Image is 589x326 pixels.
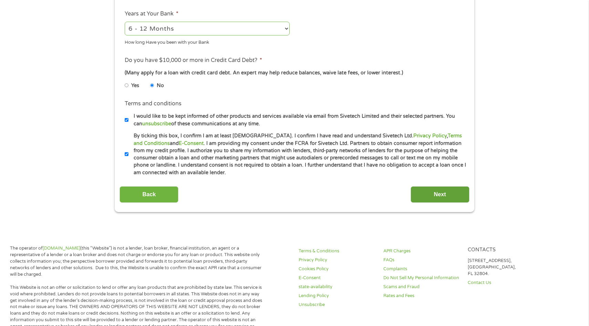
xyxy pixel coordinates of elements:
a: Scams and Fraud [383,284,459,290]
div: How long Have you been with your Bank [125,37,290,46]
a: FAQs [383,257,459,263]
div: (Many apply for a loan with credit card debt. An expert may help reduce balances, waive late fees... [125,69,464,77]
a: Rates and Fees [383,293,459,299]
input: Back [120,186,178,203]
label: By ticking this box, I confirm I am at least [DEMOGRAPHIC_DATA]. I confirm I have read and unders... [128,132,466,176]
label: Do you have $10,000 or more in Credit Card Debt? [125,57,262,64]
a: E-Consent [299,275,375,281]
a: Cookies Policy [299,266,375,272]
a: Privacy Policy [299,257,375,263]
p: The operator of (this “Website”) is not a lender, loan broker, financial institution, an agent or... [10,245,263,277]
h4: Contacts [468,247,544,253]
a: unsubscribe [142,121,171,127]
a: state-availability [299,284,375,290]
label: I would like to be kept informed of other products and services available via email from Sivetech... [128,113,466,127]
label: Terms and conditions [125,100,182,107]
a: Do Not Sell My Personal Information [383,275,459,281]
a: Contact Us [468,280,544,286]
label: Yes [131,82,139,90]
a: Complaints [383,266,459,272]
a: Unsubscribe [299,302,375,308]
a: Terms and Conditions [134,133,462,146]
label: No [157,82,164,90]
input: Next [411,186,469,203]
p: [STREET_ADDRESS], [GEOGRAPHIC_DATA], FL 32804. [468,257,544,277]
a: [DOMAIN_NAME] [43,245,80,251]
a: APR Charges [383,248,459,254]
a: E-Consent [179,140,204,146]
a: Privacy Policy [413,133,447,139]
a: Lending Policy [299,293,375,299]
label: Years at Your Bank [125,10,178,18]
a: Terms & Conditions [299,248,375,254]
